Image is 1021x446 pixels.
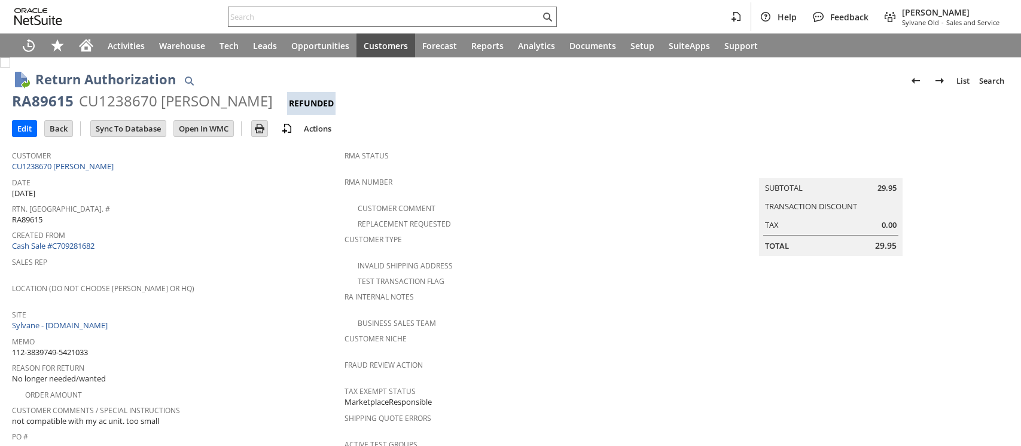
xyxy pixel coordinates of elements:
[765,182,803,193] a: Subtotal
[358,261,453,271] a: Invalid Shipping Address
[45,121,72,136] input: Back
[630,40,654,51] span: Setup
[662,33,717,57] a: SuiteApps
[952,71,974,90] a: List
[875,240,897,252] span: 29.95
[252,121,267,136] img: Print
[511,33,562,57] a: Analytics
[518,40,555,51] span: Analytics
[291,40,349,51] span: Opportunities
[108,40,145,51] span: Activities
[12,310,26,320] a: Site
[12,373,106,384] span: No longer needed/wanted
[540,10,554,24] svg: Search
[909,74,923,88] img: Previous
[345,396,432,408] span: MarketplaceResponsible
[246,33,284,57] a: Leads
[100,33,152,57] a: Activities
[724,40,758,51] span: Support
[182,74,196,88] img: Quick Find
[877,182,897,194] span: 29.95
[12,405,180,416] a: Customer Comments / Special Instructions
[284,33,356,57] a: Opportunities
[345,360,423,370] a: Fraud Review Action
[12,240,95,251] a: Cash Sale #C709281682
[345,413,431,423] a: Shipping Quote Errors
[345,177,392,187] a: RMA Number
[830,11,868,23] span: Feedback
[941,18,944,27] span: -
[12,432,28,442] a: PO #
[287,92,336,115] div: Refunded
[569,40,616,51] span: Documents
[422,40,457,51] span: Forecast
[471,40,504,51] span: Reports
[759,159,903,178] caption: Summary
[12,320,111,331] a: Sylvane - [DOMAIN_NAME]
[228,10,540,24] input: Search
[765,240,789,251] a: Total
[12,188,35,199] span: [DATE]
[765,201,857,212] a: Transaction Discount
[253,40,277,51] span: Leads
[345,334,407,344] a: Customer Niche
[358,318,436,328] a: Business Sales Team
[79,91,273,111] div: CU1238670 [PERSON_NAME]
[345,386,416,396] a: Tax Exempt Status
[12,151,51,161] a: Customer
[50,38,65,53] svg: Shortcuts
[356,33,415,57] a: Customers
[299,123,336,134] a: Actions
[12,214,42,225] span: RA89615
[902,18,939,27] span: Sylvane Old
[974,71,1009,90] a: Search
[345,292,414,302] a: RA Internal Notes
[14,33,43,57] a: Recent Records
[72,33,100,57] a: Home
[902,7,999,18] span: [PERSON_NAME]
[252,121,267,136] input: Print
[12,230,65,240] a: Created From
[12,363,84,373] a: Reason For Return
[464,33,511,57] a: Reports
[152,33,212,57] a: Warehouse
[22,38,36,53] svg: Recent Records
[345,234,402,245] a: Customer Type
[12,416,159,427] span: not compatible with my ac unit. too small
[778,11,797,23] span: Help
[932,74,947,88] img: Next
[280,121,294,136] img: add-record.svg
[13,121,36,136] input: Edit
[765,219,779,230] a: Tax
[358,276,444,286] a: Test Transaction Flag
[43,33,72,57] div: Shortcuts
[562,33,623,57] a: Documents
[12,337,35,347] a: Memo
[717,33,765,57] a: Support
[174,121,233,136] input: Open In WMC
[946,18,999,27] span: Sales and Service
[12,347,88,358] span: 112-3839749-5421033
[14,8,62,25] svg: logo
[25,390,82,400] a: Order Amount
[212,33,246,57] a: Tech
[364,40,408,51] span: Customers
[623,33,662,57] a: Setup
[35,69,176,89] h1: Return Authorization
[91,121,166,136] input: Sync To Database
[358,203,435,213] a: Customer Comment
[415,33,464,57] a: Forecast
[220,40,239,51] span: Tech
[12,257,47,267] a: Sales Rep
[12,91,74,111] div: RA89615
[12,283,194,294] a: Location (Do Not Choose [PERSON_NAME] or HQ)
[12,178,31,188] a: Date
[358,219,451,229] a: Replacement Requested
[882,219,897,231] span: 0.00
[12,161,117,172] a: CU1238670 [PERSON_NAME]
[12,204,110,214] a: Rtn. [GEOGRAPHIC_DATA]. #
[345,151,389,161] a: RMA Status
[79,38,93,53] svg: Home
[669,40,710,51] span: SuiteApps
[159,40,205,51] span: Warehouse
